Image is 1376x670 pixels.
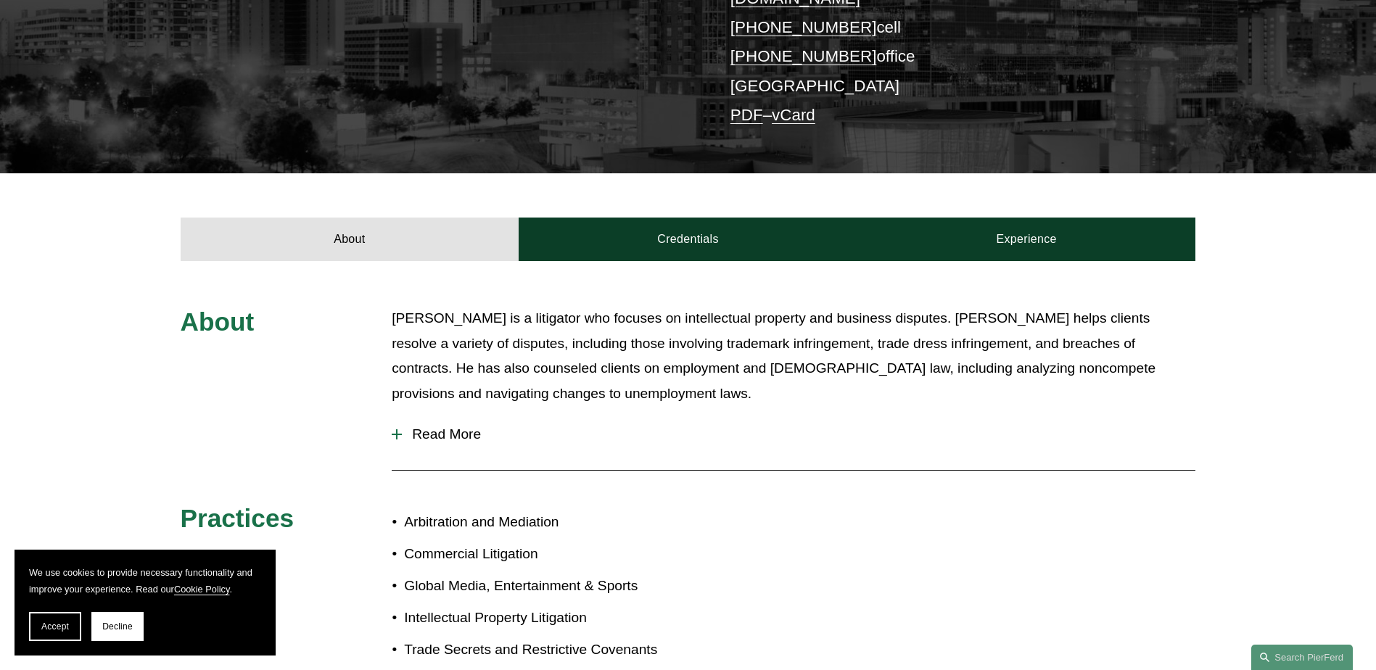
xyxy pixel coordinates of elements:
a: Search this site [1251,645,1353,670]
section: Cookie banner [15,550,276,655]
span: About [181,307,255,336]
p: We use cookies to provide necessary functionality and improve your experience. Read our . [29,564,261,597]
a: vCard [772,106,815,124]
p: Arbitration and Mediation [404,510,688,535]
span: Practices [181,504,294,532]
a: Experience [857,218,1196,261]
p: [PERSON_NAME] is a litigator who focuses on intellectual property and business disputes. [PERSON_... [392,306,1195,406]
a: [PHONE_NUMBER] [730,47,877,65]
p: Intellectual Property Litigation [404,605,688,631]
button: Decline [91,612,144,641]
a: About [181,218,519,261]
span: Read More [402,426,1195,442]
span: Accept [41,621,69,632]
button: Read More [392,415,1195,453]
span: Decline [102,621,133,632]
button: Accept [29,612,81,641]
a: Cookie Policy [174,584,230,595]
a: PDF [730,106,763,124]
a: [PHONE_NUMBER] [730,18,877,36]
a: Credentials [519,218,857,261]
p: Commercial Litigation [404,542,688,567]
p: Trade Secrets and Restrictive Covenants [404,637,688,663]
p: Global Media, Entertainment & Sports [404,574,688,599]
